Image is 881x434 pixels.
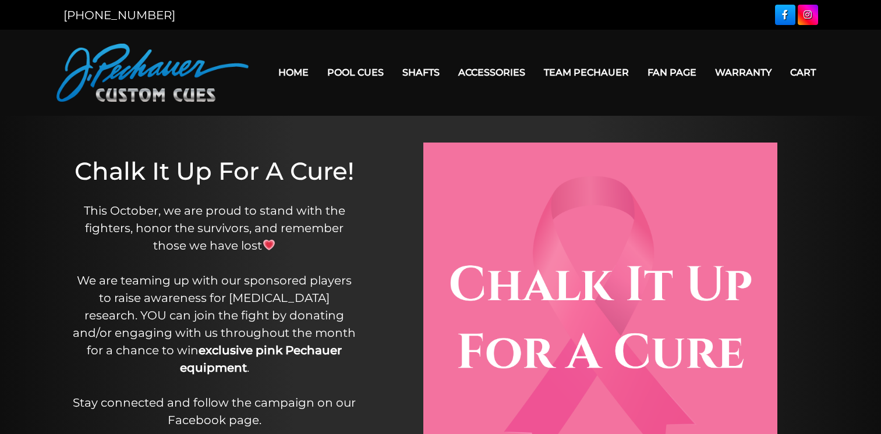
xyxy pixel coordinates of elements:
a: Warranty [706,58,781,87]
a: Pool Cues [318,58,393,87]
a: Team Pechauer [535,58,638,87]
strong: exclusive pink Pechauer equipment [180,343,342,375]
a: [PHONE_NUMBER] [63,8,175,22]
a: Fan Page [638,58,706,87]
p: This October, we are proud to stand with the fighters, honor the survivors, and remember those we... [72,202,357,429]
a: Home [269,58,318,87]
h1: Chalk It Up For A Cure! [72,156,357,186]
a: Accessories [449,58,535,87]
a: Cart [781,58,825,87]
a: Shafts [393,58,449,87]
img: 💗 [263,239,275,251]
img: Pechauer Custom Cues [56,44,249,102]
